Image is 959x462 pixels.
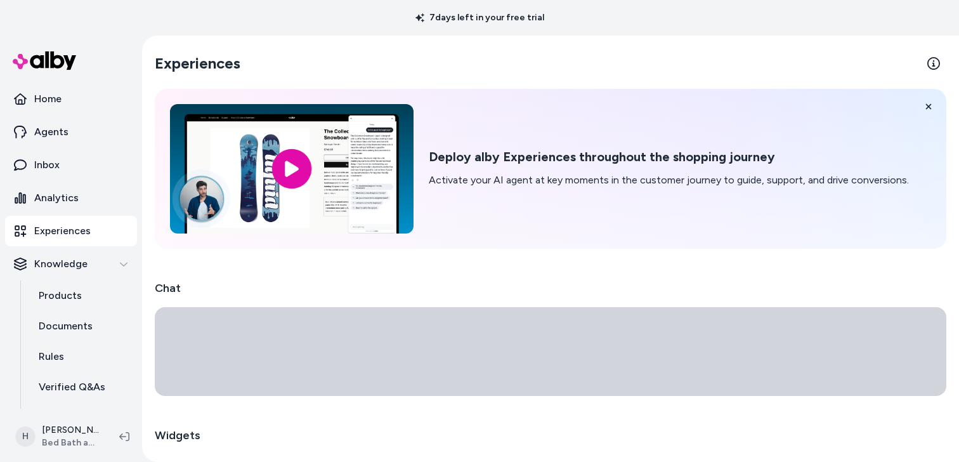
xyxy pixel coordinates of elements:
a: Products [26,280,137,311]
a: Inbox [5,150,137,180]
p: Inbox [34,157,60,173]
p: Agents [34,124,68,140]
p: Verified Q&As [39,379,105,395]
h2: Chat [155,279,946,297]
p: Experiences [34,223,91,239]
a: Reviews [26,402,137,433]
p: Rules [39,349,64,364]
a: Documents [26,311,137,341]
h2: Deploy alby Experiences throughout the shopping journey [429,149,909,165]
span: H [15,426,36,447]
h2: Experiences [155,53,240,74]
p: Analytics [34,190,79,206]
p: Home [34,91,62,107]
p: Products [39,288,82,303]
a: Verified Q&As [26,372,137,402]
a: Rules [26,341,137,372]
a: Home [5,84,137,114]
span: Bed Bath and Beyond [42,437,99,449]
a: Experiences [5,216,137,246]
p: [PERSON_NAME] [42,424,99,437]
button: Knowledge [5,249,137,279]
p: Knowledge [34,256,88,272]
p: Documents [39,319,93,334]
a: Agents [5,117,137,147]
a: Analytics [5,183,137,213]
img: alby Logo [13,51,76,70]
p: 7 days left in your free trial [408,11,552,24]
button: H[PERSON_NAME]Bed Bath and Beyond [8,416,109,457]
p: Activate your AI agent at key moments in the customer journey to guide, support, and drive conver... [429,173,909,188]
h2: Widgets [155,426,200,444]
